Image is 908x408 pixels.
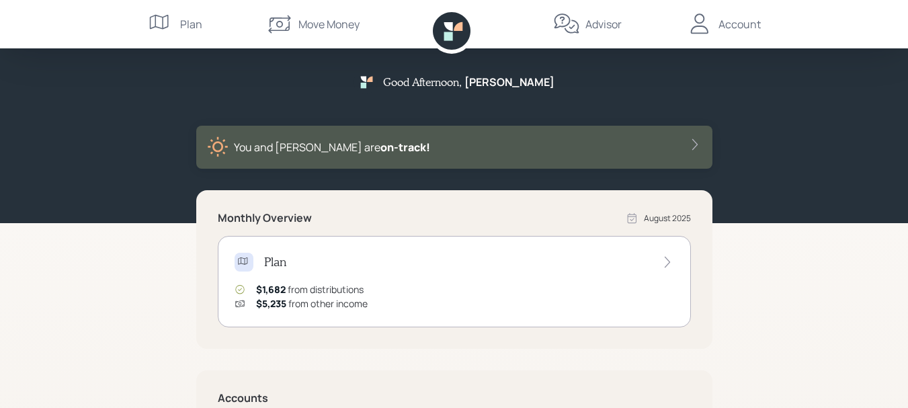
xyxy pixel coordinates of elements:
[298,16,360,32] div: Move Money
[464,76,554,89] h5: [PERSON_NAME]
[718,16,761,32] div: Account
[383,75,462,88] h5: Good Afternoon ,
[264,255,286,270] h4: Plan
[256,296,368,311] div: from other income
[380,140,430,155] span: on‑track!
[256,283,286,296] span: $1,682
[180,16,202,32] div: Plan
[218,212,312,225] h5: Monthly Overview
[644,212,691,225] div: August 2025
[218,392,691,405] h5: Accounts
[256,297,286,310] span: $5,235
[256,282,364,296] div: from distributions
[207,136,229,158] img: sunny-XHVQM73Q.digested.png
[585,16,622,32] div: Advisor
[234,139,430,155] div: You and [PERSON_NAME] are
